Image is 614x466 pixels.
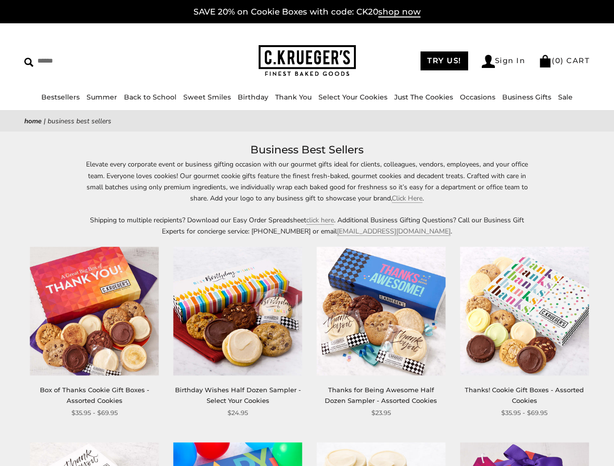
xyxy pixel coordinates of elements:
[325,386,437,404] a: Thanks for Being Awesome Half Dozen Sampler - Assorted Cookies
[84,159,531,203] p: Elevate every corporate event or business gifting occasion with our gourmet gifts ideal for clien...
[482,55,526,68] a: Sign In
[306,216,334,225] a: click here
[539,55,552,67] img: Bag
[44,116,46,126] span: |
[24,58,34,67] img: Search
[87,93,117,101] a: Summer
[24,116,590,127] nav: breadcrumbs
[558,93,573,101] a: Sale
[24,53,154,68] input: Search
[421,51,468,70] a: TRY US!
[378,7,421,17] span: shop now
[24,116,42,126] a: Home
[337,227,451,236] a: [EMAIL_ADDRESS][DOMAIN_NAME]
[482,55,495,68] img: Account
[502,93,551,101] a: Business Gifts
[238,93,268,101] a: Birthday
[501,408,547,418] span: $35.95 - $69.95
[371,408,391,418] span: $23.95
[30,247,159,375] img: Box of Thanks Cookie Gift Boxes - Assorted Cookies
[193,7,421,17] a: SAVE 20% on Cookie Boxes with code: CK20shop now
[124,93,176,101] a: Back to School
[41,93,80,101] a: Bestsellers
[39,141,575,159] h1: Business Best Sellers
[183,93,231,101] a: Sweet Smiles
[555,56,561,65] span: 0
[460,93,495,101] a: Occasions
[175,386,301,404] a: Birthday Wishes Half Dozen Sampler - Select Your Cookies
[539,56,590,65] a: (0) CART
[259,45,356,77] img: C.KRUEGER'S
[316,247,445,375] img: Thanks for Being Awesome Half Dozen Sampler - Assorted Cookies
[71,408,118,418] span: $35.95 - $69.95
[228,408,248,418] span: $24.95
[318,93,387,101] a: Select Your Cookies
[174,247,302,375] img: Birthday Wishes Half Dozen Sampler - Select Your Cookies
[48,116,111,126] span: Business Best Sellers
[394,93,453,101] a: Just The Cookies
[275,93,312,101] a: Thank You
[40,386,149,404] a: Box of Thanks Cookie Gift Boxes - Assorted Cookies
[465,386,584,404] a: Thanks! Cookie Gift Boxes - Assorted Cookies
[84,215,531,237] p: Shipping to multiple recipients? Download our Easy Order Spreadsheet . Additional Business Giftin...
[392,194,422,203] a: Click Here
[460,247,589,375] img: Thanks! Cookie Gift Boxes - Assorted Cookies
